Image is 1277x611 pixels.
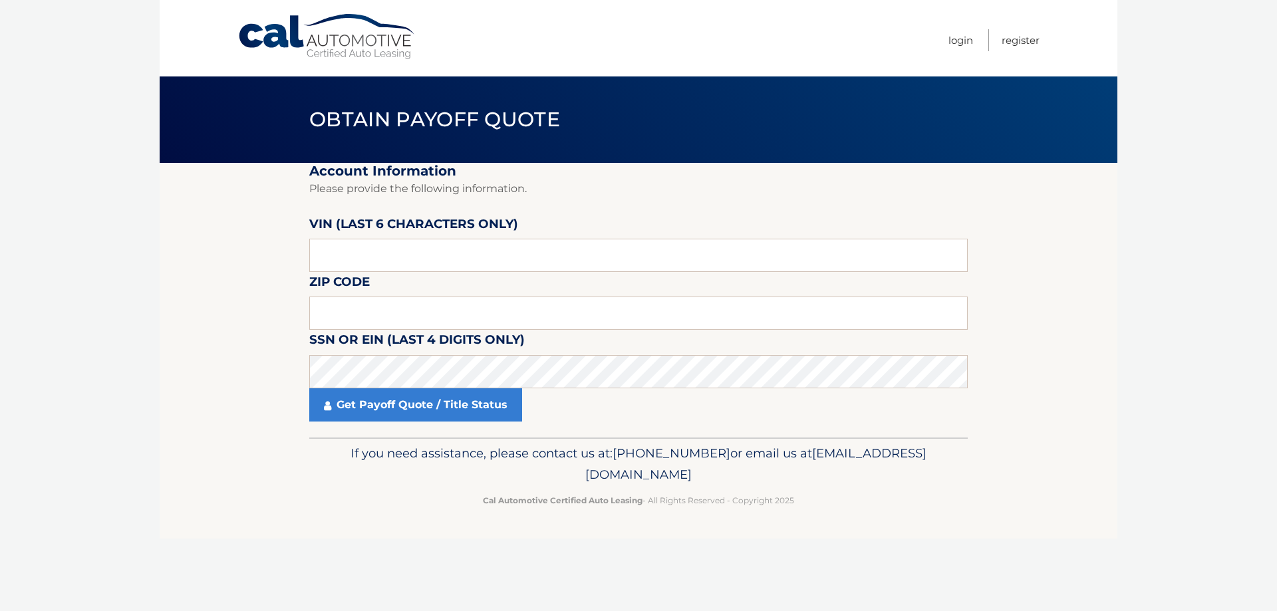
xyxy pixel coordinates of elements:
span: Obtain Payoff Quote [309,107,560,132]
strong: Cal Automotive Certified Auto Leasing [483,495,642,505]
a: Login [948,29,973,51]
p: Please provide the following information. [309,180,968,198]
label: Zip Code [309,272,370,297]
p: - All Rights Reserved - Copyright 2025 [318,493,959,507]
a: Get Payoff Quote / Title Status [309,388,522,422]
h2: Account Information [309,163,968,180]
a: Cal Automotive [237,13,417,61]
label: VIN (last 6 characters only) [309,214,518,239]
p: If you need assistance, please contact us at: or email us at [318,443,959,485]
span: [PHONE_NUMBER] [613,445,730,461]
label: SSN or EIN (last 4 digits only) [309,330,525,354]
a: Register [1002,29,1040,51]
